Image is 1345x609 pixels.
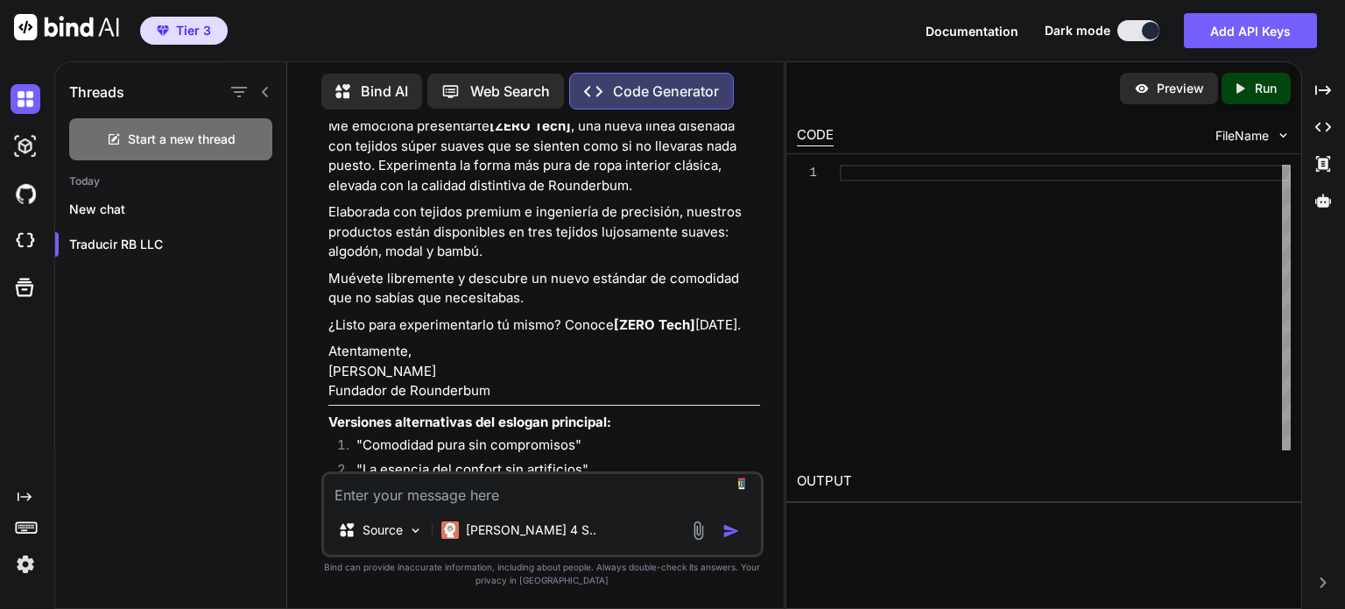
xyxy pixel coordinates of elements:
p: Run [1255,80,1277,97]
p: Bind can provide inaccurate information, including about people. Always double-check its answers.... [321,561,764,587]
p: Muévete libremente y descubre un nuevo estándar de comodidad que no sabías que necesitabas. [328,269,760,308]
p: Atentamente, [PERSON_NAME] Fundador de Rounderbum [328,342,760,401]
p: Code Generator [613,81,719,102]
img: Pick Models [408,523,423,538]
span: Start a new thread [128,131,236,148]
strong: [ZERO Tech] [489,117,571,134]
h2: OUTPUT [786,461,1301,502]
img: Claude 4 Sonnet [441,521,459,539]
p: Web Search [470,81,550,102]
img: githubDark [11,179,40,209]
span: FileName [1215,127,1269,145]
img: chevron down [1276,128,1291,143]
li: "Comodidad pura sin compromisos" [342,436,760,460]
p: Traducir RB LLC [69,236,286,253]
span: Dark mode [1045,22,1110,39]
img: Bind AI [14,14,119,40]
h1: Threads [69,81,124,103]
img: cloudideIcon [11,226,40,256]
h2: Today [55,174,286,188]
div: 1 [797,165,817,181]
div: CODE [797,125,834,146]
img: settings [11,549,40,579]
p: Me emociona presentarte , una nueva línea diseñada con tejidos súper suaves que se sienten como s... [328,117,760,195]
img: darkAi-studio [11,131,40,161]
p: ¿Listo para experimentarlo tú mismo? Conoce [DATE]. [328,315,760,336]
span: Tier 3 [176,22,211,39]
p: Bind AI [361,81,408,102]
li: "La esencia del confort sin artificios" [342,460,760,485]
img: preview [1134,81,1150,96]
img: darkChat [11,84,40,114]
strong: [ZERO Tech] [614,316,695,333]
button: premiumTier 3 [140,17,228,45]
p: New chat [69,201,286,218]
p: Elaborada con tejidos premium e ingeniería de precisión, nuestros productos están disponibles en ... [328,202,760,262]
button: Add API Keys [1184,13,1317,48]
p: Source [363,521,403,539]
img: attachment [688,520,708,541]
span: Documentation [926,24,1018,39]
img: premium [157,25,169,36]
button: Documentation [926,22,1018,40]
p: Preview [1157,80,1204,97]
strong: Versiones alternativas del eslogan principal: [328,414,611,430]
p: [PERSON_NAME] 4 S.. [466,521,596,539]
img: icon [722,522,740,540]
